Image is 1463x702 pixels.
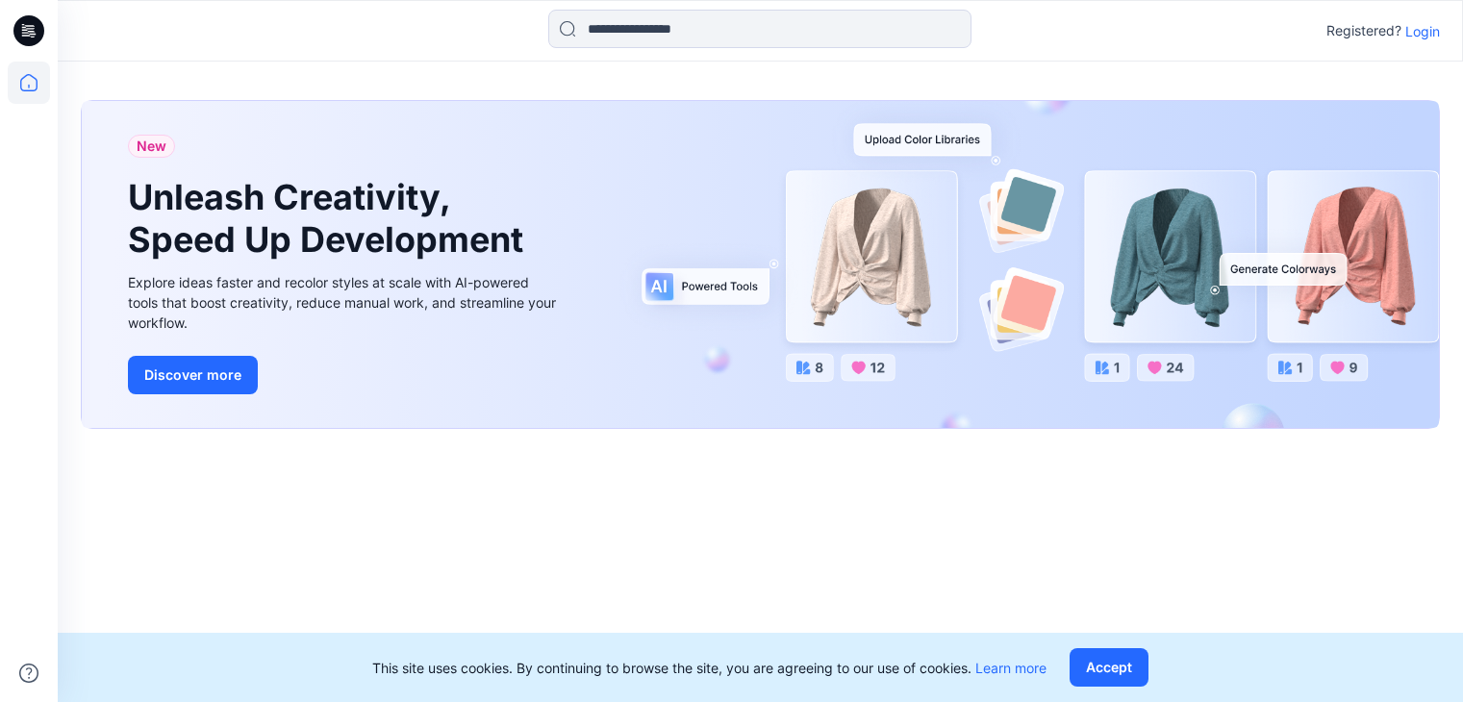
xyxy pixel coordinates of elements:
p: This site uses cookies. By continuing to browse the site, you are agreeing to our use of cookies. [372,658,1047,678]
p: Login [1405,21,1440,41]
a: Discover more [128,356,561,394]
a: Learn more [975,660,1047,676]
button: Accept [1070,648,1148,687]
button: Discover more [128,356,258,394]
p: Registered? [1326,19,1401,42]
h1: Unleash Creativity, Speed Up Development [128,177,532,260]
span: New [137,135,166,158]
div: Explore ideas faster and recolor styles at scale with AI-powered tools that boost creativity, red... [128,272,561,333]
